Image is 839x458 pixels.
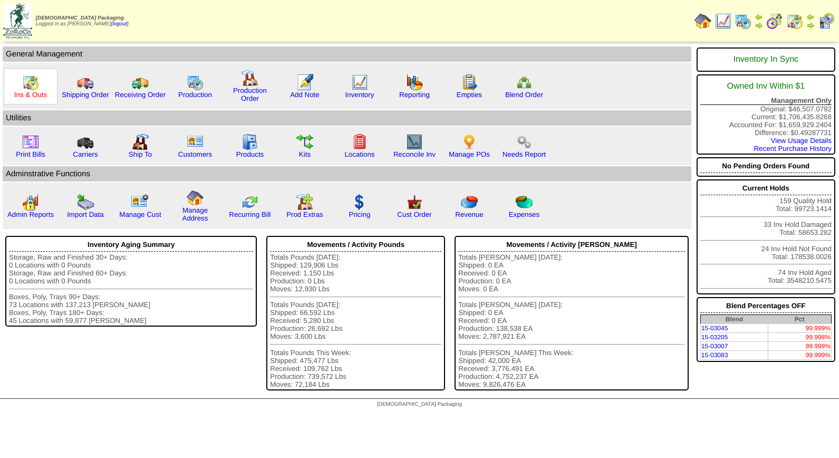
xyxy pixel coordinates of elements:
a: Print Bills [16,150,45,158]
a: Expenses [509,211,540,218]
div: Totals Pounds [DATE]: Shipped: 129,906 Lbs Received: 1,150 Lbs Production: 0 Lbs Moves: 12,930 Lb... [270,253,441,388]
img: calendarinout.gif [22,74,39,91]
img: workflow.png [516,133,533,150]
div: Inventory In Sync [700,50,832,70]
a: 15-03083 [701,351,728,359]
div: Original: $46,507.0792 Current: $1,706,435.8268 Accounted For: $1,659,929.2404 Difference: $0.492... [697,74,835,155]
div: Movements / Activity [PERSON_NAME] [458,238,684,252]
img: zoroco-logo-small.webp [3,3,32,39]
img: truck3.gif [77,133,94,150]
img: home.gif [187,189,204,206]
a: Products [236,150,264,158]
img: home.gif [695,13,711,30]
img: line_graph.gif [715,13,731,30]
td: General Management [3,46,691,62]
img: arrowleft.gif [806,13,815,21]
img: graph.gif [406,74,423,91]
img: arrowright.gif [755,21,763,30]
img: arrowleft.gif [755,13,763,21]
th: Blend [700,315,768,324]
img: calendarblend.gif [766,13,783,30]
img: orders.gif [296,74,313,91]
img: factory2.gif [132,133,149,150]
a: 15-03045 [701,325,728,332]
img: dollar.gif [351,194,368,211]
img: customers.gif [187,133,204,150]
div: Management Only [700,97,832,105]
a: Prod Extras [286,211,323,218]
a: Production [178,91,212,99]
img: cust_order.png [406,194,423,211]
span: Logged in as [PERSON_NAME] [36,15,129,27]
div: 159 Quality Hold Total: 99723.1414 33 Inv Hold Damaged Total: 58653.282 24 Inv Hold Not Found Tot... [697,179,835,294]
td: 99.999% [768,351,831,360]
div: Storage, Raw and Finished 30+ Days: 0 Locations with 0 Pounds Storage, Raw and Finished 60+ Days:... [9,253,253,325]
a: Manage POs [449,150,490,158]
a: Manage Cust [119,211,161,218]
a: Ship To [129,150,152,158]
img: calendarcustomer.gif [818,13,835,30]
div: Movements / Activity Pounds [270,238,441,252]
div: Owned Inv Within $1 [700,77,832,97]
img: network.png [516,74,533,91]
img: truck2.gif [132,74,149,91]
a: Reporting [399,91,430,99]
a: Shipping Order [62,91,109,99]
img: pie_chart.png [461,194,478,211]
a: Ins & Outs [14,91,47,99]
th: Pct [768,315,831,324]
a: Carriers [73,150,98,158]
a: Production Order [233,87,267,102]
img: workflow.gif [296,133,313,150]
img: locations.gif [351,133,368,150]
img: pie_chart2.png [516,194,533,211]
a: Customers [178,150,212,158]
a: Add Note [290,91,320,99]
a: Needs Report [503,150,546,158]
img: calendarinout.gif [786,13,803,30]
div: Current Holds [700,182,832,195]
a: Pricing [349,211,371,218]
a: (logout) [111,21,129,27]
td: 99.998% [768,333,831,342]
img: po.png [461,133,478,150]
td: Utilities [3,110,691,126]
td: 99.999% [768,324,831,333]
img: prodextras.gif [296,194,313,211]
img: calendarprod.gif [187,74,204,91]
img: truck.gif [77,74,94,91]
img: line_graph2.gif [406,133,423,150]
td: 99.999% [768,342,831,351]
div: Inventory Aging Summary [9,238,253,252]
a: Cust Order [397,211,431,218]
div: No Pending Orders Found [700,159,832,173]
img: invoice2.gif [22,133,39,150]
a: Blend Order [505,91,543,99]
img: workorder.gif [461,74,478,91]
img: reconcile.gif [242,194,258,211]
a: 15-03007 [701,342,728,350]
a: Inventory [345,91,374,99]
span: [DEMOGRAPHIC_DATA] Packaging [36,15,124,21]
a: Admin Reports [7,211,54,218]
a: Kits [299,150,311,158]
a: Empties [457,91,482,99]
a: Recent Purchase History [754,145,832,152]
span: [DEMOGRAPHIC_DATA] Packaging [377,402,462,407]
a: View Usage Details [771,137,832,145]
td: Adminstrative Functions [3,166,691,182]
a: Reconcile Inv [393,150,436,158]
img: managecust.png [131,194,150,211]
img: graph2.png [22,194,39,211]
img: calendarprod.gif [735,13,751,30]
a: Revenue [455,211,483,218]
a: Manage Address [182,206,208,222]
a: Receiving Order [115,91,166,99]
a: Recurring Bill [229,211,271,218]
img: import.gif [77,194,94,211]
a: Locations [344,150,374,158]
a: Import Data [67,211,104,218]
a: 15-03205 [701,333,728,341]
div: Totals [PERSON_NAME] [DATE]: Shipped: 0 EA Received: 0 EA Production: 0 EA Moves: 0 EA Totals [PE... [458,253,684,388]
div: Blend Percentages OFF [700,299,832,313]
